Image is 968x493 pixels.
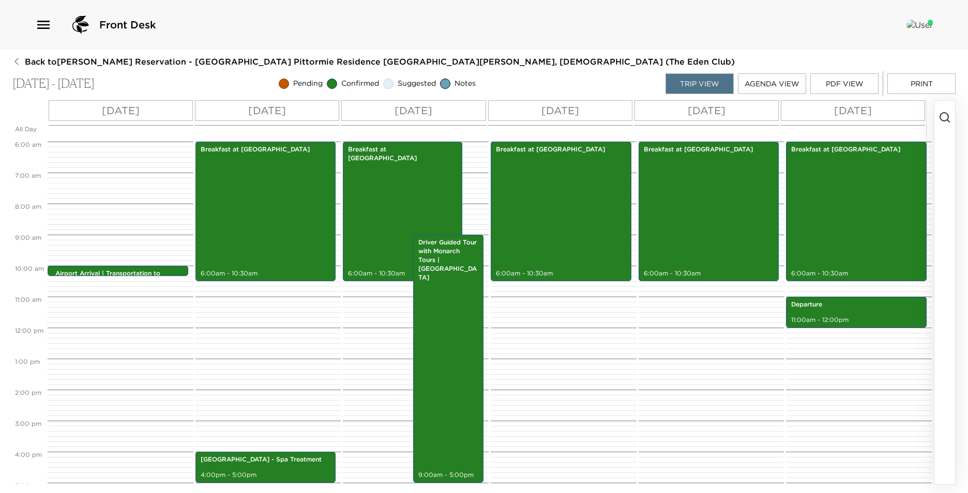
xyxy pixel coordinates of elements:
[12,234,44,241] span: 9:00 AM
[348,145,457,163] p: Breakfast at [GEOGRAPHIC_DATA]
[12,141,44,148] span: 6:00 AM
[12,451,44,458] span: 4:00 PM
[201,145,331,154] p: Breakfast at [GEOGRAPHIC_DATA]
[201,455,331,464] p: [GEOGRAPHIC_DATA] - Spa Treatment
[639,142,779,281] div: Breakfast at [GEOGRAPHIC_DATA]6:00am - 10:30am
[413,235,483,483] div: Driver Guided Tour with Monarch Tours | [GEOGRAPHIC_DATA]9:00am - 5:00pm
[887,73,956,94] button: Print
[12,482,44,489] span: 5:00 PM
[341,100,486,121] button: [DATE]
[195,100,339,121] button: [DATE]
[666,73,734,94] button: Trip View
[68,12,93,37] img: logo
[293,79,323,89] span: Pending
[48,266,188,276] div: Airport Arrival | Transportation to [GEOGRAPHIC_DATA]
[688,103,725,118] p: [DATE]
[810,73,879,94] button: PDF View
[348,269,457,278] p: 6:00am - 10:30am
[496,269,626,278] p: 6:00am - 10:30am
[791,316,921,325] p: 11:00am - 12:00pm
[418,471,478,480] p: 9:00am - 5:00pm
[541,103,579,118] p: [DATE]
[906,20,933,30] img: User
[455,79,476,89] span: Notes
[644,269,774,278] p: 6:00am - 10:30am
[201,269,331,278] p: 6:00am - 10:30am
[418,238,478,282] p: Driver Guided Tour with Monarch Tours | [GEOGRAPHIC_DATA]
[791,300,921,309] p: Departure
[55,269,186,287] p: Airport Arrival | Transportation to [GEOGRAPHIC_DATA]
[195,452,336,483] div: [GEOGRAPHIC_DATA] - Spa Treatment4:00pm - 5:00pm
[12,389,44,396] span: 2:00 PM
[248,103,286,118] p: [DATE]
[738,73,806,94] button: Agenda View
[12,327,46,334] span: 12:00 PM
[488,100,632,121] button: [DATE]
[102,103,140,118] p: [DATE]
[12,358,42,365] span: 1:00 PM
[791,269,921,278] p: 6:00am - 10:30am
[781,100,925,121] button: [DATE]
[201,471,331,480] p: 4:00pm - 5:00pm
[634,100,779,121] button: [DATE]
[341,79,379,89] span: Confirmed
[834,103,872,118] p: [DATE]
[12,76,95,91] p: [DATE] - [DATE]
[12,172,43,179] span: 7:00 AM
[786,297,927,328] div: Departure11:00am - 12:00pm
[12,265,47,272] span: 10:00 AM
[12,420,44,427] span: 3:00 PM
[195,142,336,281] div: Breakfast at [GEOGRAPHIC_DATA]6:00am - 10:30am
[12,56,735,67] button: Back to[PERSON_NAME] Reservation - [GEOGRAPHIC_DATA] Pittormie Residence [GEOGRAPHIC_DATA][PERSON...
[398,79,436,89] span: Suggested
[25,56,735,67] span: Back to [PERSON_NAME] Reservation - [GEOGRAPHIC_DATA] Pittormie Residence [GEOGRAPHIC_DATA][PERSO...
[395,103,432,118] p: [DATE]
[15,125,45,134] p: All Day
[786,142,927,281] div: Breakfast at [GEOGRAPHIC_DATA]6:00am - 10:30am
[49,100,193,121] button: [DATE]
[791,145,921,154] p: Breakfast at [GEOGRAPHIC_DATA]
[343,142,462,281] div: Breakfast at [GEOGRAPHIC_DATA]6:00am - 10:30am
[491,142,631,281] div: Breakfast at [GEOGRAPHIC_DATA]6:00am - 10:30am
[496,145,626,154] p: Breakfast at [GEOGRAPHIC_DATA]
[12,296,44,303] span: 11:00 AM
[12,203,44,210] span: 8:00 AM
[99,18,156,32] span: Front Desk
[644,145,774,154] p: Breakfast at [GEOGRAPHIC_DATA]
